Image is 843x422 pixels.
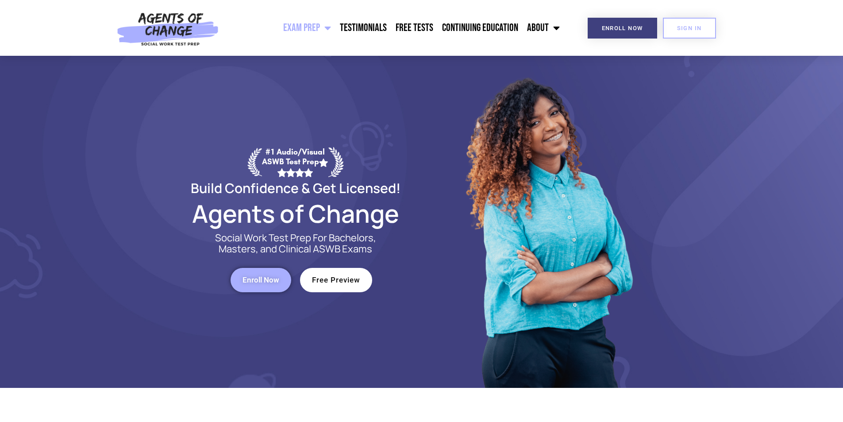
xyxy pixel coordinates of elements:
[438,17,523,39] a: Continuing Education
[300,268,372,292] a: Free Preview
[279,17,335,39] a: Exam Prep
[663,18,716,39] a: SIGN IN
[677,25,702,31] span: SIGN IN
[169,182,422,194] h2: Build Confidence & Get Licensed!
[231,268,291,292] a: Enroll Now
[169,203,422,224] h2: Agents of Change
[602,25,643,31] span: Enroll Now
[205,232,386,255] p: Social Work Test Prep For Bachelors, Masters, and Clinical ASWB Exams
[243,276,279,284] span: Enroll Now
[459,56,636,388] img: Website Image 1 (1)
[262,147,328,177] div: #1 Audio/Visual ASWB Test Prep
[223,17,564,39] nav: Menu
[391,17,438,39] a: Free Tests
[523,17,564,39] a: About
[588,18,657,39] a: Enroll Now
[335,17,391,39] a: Testimonials
[312,276,360,284] span: Free Preview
